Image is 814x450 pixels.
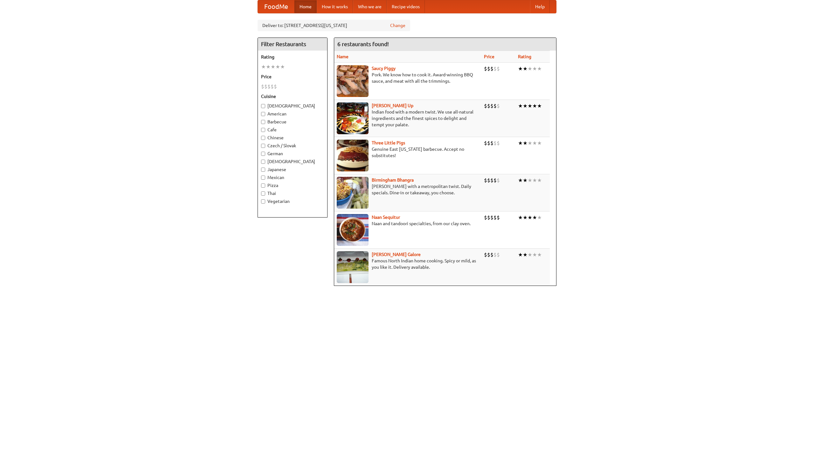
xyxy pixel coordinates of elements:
[337,54,348,59] a: Name
[493,140,497,147] li: $
[337,177,369,209] img: bhangra.jpg
[261,183,265,188] input: Pizza
[261,191,265,196] input: Thai
[528,214,532,221] li: ★
[317,0,353,13] a: How it works
[528,251,532,258] li: ★
[261,120,265,124] input: Barbecue
[532,251,537,258] li: ★
[537,65,542,72] li: ★
[261,166,324,173] label: Japanese
[532,65,537,72] li: ★
[523,102,528,109] li: ★
[337,140,369,171] img: littlepigs.jpg
[261,73,324,80] h5: Price
[372,252,421,257] a: [PERSON_NAME] Galore
[261,136,265,140] input: Chinese
[532,214,537,221] li: ★
[518,102,523,109] li: ★
[490,140,493,147] li: $
[267,83,271,90] li: $
[280,63,285,70] li: ★
[487,214,490,221] li: $
[261,199,265,204] input: Vegetarian
[523,251,528,258] li: ★
[497,102,500,109] li: $
[490,251,493,258] li: $
[530,0,550,13] a: Help
[337,183,479,196] p: [PERSON_NAME] with a metropolitan twist. Daily specials. Dine-in or takeaway, you choose.
[493,177,497,184] li: $
[493,214,497,221] li: $
[271,83,274,90] li: $
[484,54,494,59] a: Price
[337,220,479,227] p: Naan and tandoori specialties, from our clay oven.
[275,63,280,70] li: ★
[337,146,479,159] p: Genuine East [US_STATE] barbecue. Accept no substitutes!
[528,140,532,147] li: ★
[484,251,487,258] li: $
[337,65,369,97] img: saucy.jpg
[372,140,405,145] a: Three Little Pigs
[497,140,500,147] li: $
[261,93,324,100] h5: Cuisine
[337,214,369,246] img: naansequitur.jpg
[372,215,400,220] b: Naan Sequitur
[261,198,324,204] label: Vegetarian
[532,140,537,147] li: ★
[261,83,264,90] li: $
[497,251,500,258] li: $
[493,102,497,109] li: $
[261,119,324,125] label: Barbecue
[258,38,327,51] h4: Filter Restaurants
[537,140,542,147] li: ★
[490,177,493,184] li: $
[532,177,537,184] li: ★
[274,83,277,90] li: $
[537,251,542,258] li: ★
[261,135,324,141] label: Chinese
[484,102,487,109] li: $
[261,128,265,132] input: Cafe
[518,214,523,221] li: ★
[528,65,532,72] li: ★
[487,177,490,184] li: $
[258,0,294,13] a: FoodMe
[518,140,523,147] li: ★
[261,190,324,197] label: Thai
[493,65,497,72] li: $
[353,0,387,13] a: Who we are
[484,214,487,221] li: $
[261,104,265,108] input: [DEMOGRAPHIC_DATA]
[528,102,532,109] li: ★
[261,150,324,157] label: German
[271,63,275,70] li: ★
[261,174,324,181] label: Mexican
[497,65,500,72] li: $
[337,102,369,134] img: curryup.jpg
[261,54,324,60] h5: Rating
[523,177,528,184] li: ★
[523,140,528,147] li: ★
[372,103,413,108] a: [PERSON_NAME] Up
[390,22,405,29] a: Change
[387,0,425,13] a: Recipe videos
[537,214,542,221] li: ★
[337,251,369,283] img: currygalore.jpg
[518,65,523,72] li: ★
[337,41,389,47] ng-pluralize: 6 restaurants found!
[261,127,324,133] label: Cafe
[372,66,396,71] a: Saucy Piggy
[487,65,490,72] li: $
[294,0,317,13] a: Home
[372,177,414,183] a: Birmingham Bhangra
[261,176,265,180] input: Mexican
[261,111,324,117] label: American
[518,54,531,59] a: Rating
[518,251,523,258] li: ★
[497,214,500,221] li: $
[261,63,266,70] li: ★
